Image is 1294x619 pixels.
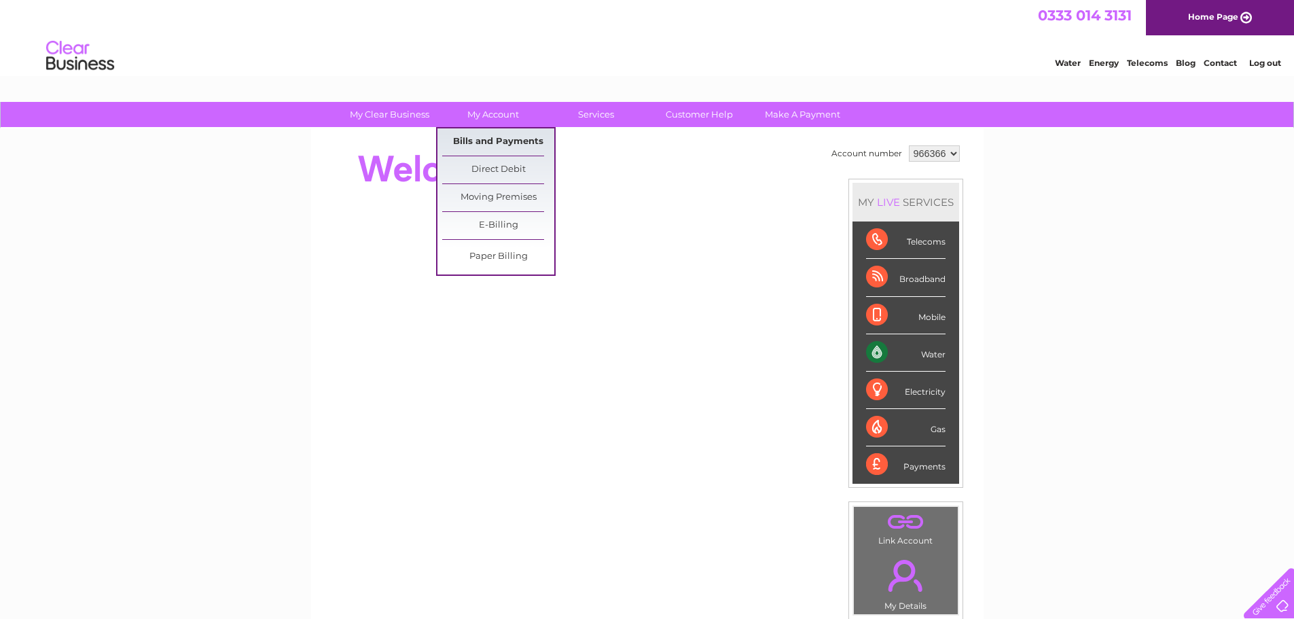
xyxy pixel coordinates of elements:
[327,7,969,66] div: Clear Business is a trading name of Verastar Limited (registered in [GEOGRAPHIC_DATA] No. 3667643...
[866,409,946,446] div: Gas
[442,128,554,156] a: Bills and Payments
[1089,58,1119,68] a: Energy
[437,102,549,127] a: My Account
[747,102,859,127] a: Make A Payment
[866,297,946,334] div: Mobile
[853,506,958,549] td: Link Account
[442,243,554,270] a: Paper Billing
[1038,7,1132,24] a: 0333 014 3131
[643,102,755,127] a: Customer Help
[857,552,954,599] a: .
[866,259,946,296] div: Broadband
[866,222,946,259] div: Telecoms
[46,35,115,77] img: logo.png
[1204,58,1237,68] a: Contact
[853,548,958,615] td: My Details
[442,184,554,211] a: Moving Premises
[442,156,554,183] a: Direct Debit
[857,510,954,534] a: .
[1176,58,1196,68] a: Blog
[1055,58,1081,68] a: Water
[442,212,554,239] a: E-Billing
[1127,58,1168,68] a: Telecoms
[334,102,446,127] a: My Clear Business
[1249,58,1281,68] a: Log out
[852,183,959,222] div: MY SERVICES
[866,446,946,483] div: Payments
[540,102,652,127] a: Services
[866,334,946,372] div: Water
[866,372,946,409] div: Electricity
[874,196,903,209] div: LIVE
[828,142,905,165] td: Account number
